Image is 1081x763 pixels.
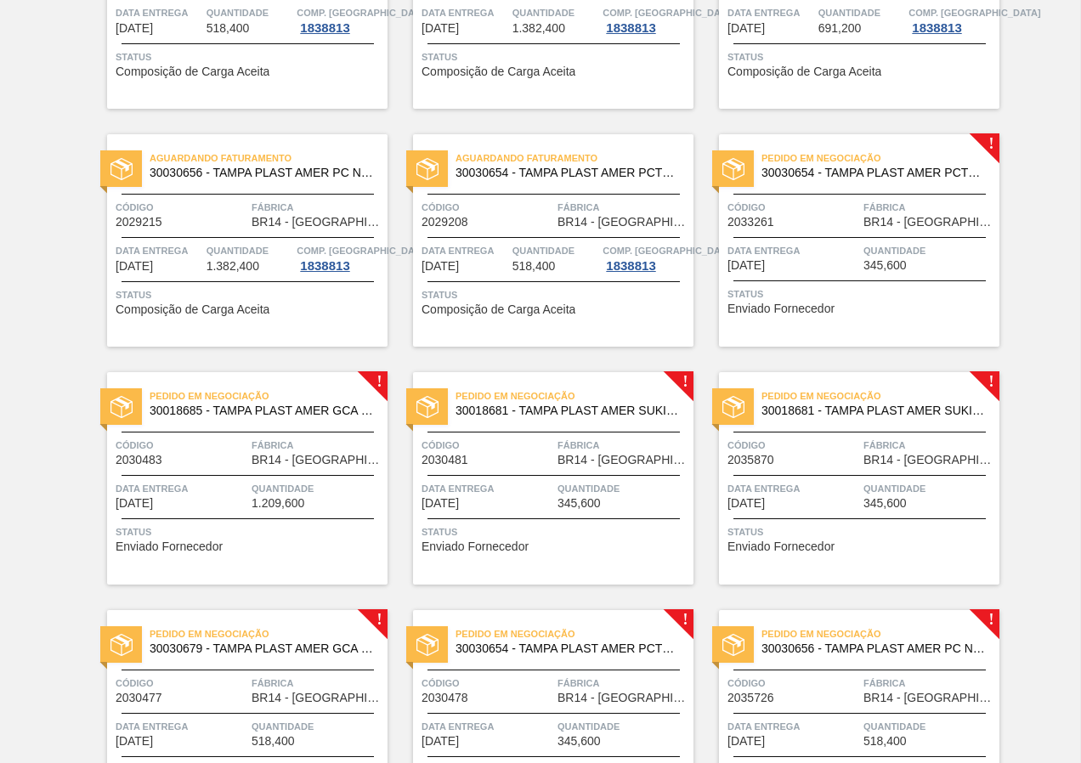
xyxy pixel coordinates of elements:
[727,65,881,78] span: Composição de Carga Aceita
[727,199,859,216] span: Código
[422,523,689,540] span: Status
[252,216,383,229] span: BR14 - Curitibana
[422,437,553,454] span: Código
[818,22,862,35] span: 691,200
[512,22,565,35] span: 1.382,400
[557,675,689,692] span: Fábrica
[727,480,859,497] span: Data entrega
[422,540,529,553] span: Enviado Fornecedor
[727,437,859,454] span: Código
[603,242,689,273] a: Comp. [GEOGRAPHIC_DATA]1838813
[727,523,995,540] span: Status
[150,167,374,179] span: 30030656 - TAMPA PLAST AMER PC NIV24
[116,303,269,316] span: Composição de Carga Aceita
[863,718,995,735] span: Quantidade
[416,158,439,180] img: status
[252,437,383,454] span: Fábrica
[557,718,689,735] span: Quantidade
[297,259,353,273] div: 1838813
[456,387,693,404] span: Pedido em Negociação
[82,372,388,585] a: !statusPedido em Negociação30018685 - TAMPA PLAST AMER GCA S/LINERCódigo2030483FábricaBR14 - [GEO...
[207,242,293,259] span: Quantidade
[116,216,162,229] span: 2029215
[722,634,744,656] img: status
[603,4,734,21] span: Comp. Carga
[150,642,374,655] span: 30030679 - TAMPA PLAST AMER GCA ZERO NIV24
[727,22,765,35] span: 02/10/2025
[722,158,744,180] img: status
[557,216,689,229] span: BR14 - Curitibana
[252,199,383,216] span: Fábrica
[150,625,388,642] span: Pedido em Negociação
[908,21,965,35] div: 1838813
[512,4,599,21] span: Quantidade
[456,150,693,167] span: Aguardando Faturamento
[252,480,383,497] span: Quantidade
[603,259,659,273] div: 1838813
[603,21,659,35] div: 1838813
[297,4,383,35] a: Comp. [GEOGRAPHIC_DATA]1838813
[297,242,383,273] a: Comp. [GEOGRAPHIC_DATA]1838813
[761,404,986,417] span: 30018681 - TAMPA PLAST AMER SUKITA S/LINER
[761,387,999,404] span: Pedido em Negociação
[207,22,250,35] span: 518,400
[727,497,765,510] span: 24/10/2025
[727,675,859,692] span: Código
[422,65,575,78] span: Composição de Carga Aceita
[116,260,153,273] span: 02/10/2025
[727,735,765,748] span: 24/10/2025
[116,718,247,735] span: Data entrega
[422,303,575,316] span: Composição de Carga Aceita
[863,437,995,454] span: Fábrica
[761,625,999,642] span: Pedido em Negociação
[557,480,689,497] span: Quantidade
[693,372,999,585] a: !statusPedido em Negociação30018681 - TAMPA PLAST AMER SUKITA S/LINERCódigo2035870FábricaBR14 - [...
[422,480,553,497] span: Data entrega
[863,735,907,748] span: 518,400
[116,199,247,216] span: Código
[761,150,999,167] span: Pedido em Negociação
[422,497,459,510] span: 24/10/2025
[116,242,202,259] span: Data entrega
[422,718,553,735] span: Data entrega
[863,497,907,510] span: 345,600
[422,692,468,704] span: 2030478
[116,437,247,454] span: Código
[863,692,995,704] span: BR14 - Curitibana
[722,396,744,418] img: status
[116,4,202,21] span: Data entrega
[761,167,986,179] span: 30030654 - TAMPA PLAST AMER PCTW NIV24
[422,286,689,303] span: Status
[456,167,680,179] span: 30030654 - TAMPA PLAST AMER PCTW NIV24
[116,692,162,704] span: 2030477
[110,396,133,418] img: status
[116,675,247,692] span: Código
[557,437,689,454] span: Fábrica
[116,65,269,78] span: Composição de Carga Aceita
[512,242,599,259] span: Quantidade
[116,497,153,510] span: 24/10/2025
[693,134,999,347] a: !statusPedido em Negociação30030654 - TAMPA PLAST AMER PCTW NIV24Código2033261FábricaBR14 - [GEOG...
[150,150,388,167] span: Aguardando Faturamento
[863,216,995,229] span: BR14 - Curitibana
[207,260,259,273] span: 1.382,400
[727,48,995,65] span: Status
[456,625,693,642] span: Pedido em Negociação
[727,242,859,259] span: Data entrega
[422,48,689,65] span: Status
[727,302,835,315] span: Enviado Fornecedor
[863,199,995,216] span: Fábrica
[422,675,553,692] span: Código
[116,22,153,35] span: 02/10/2025
[863,259,907,272] span: 345,600
[252,692,383,704] span: BR14 - Curitibana
[422,4,508,21] span: Data entrega
[252,735,295,748] span: 518,400
[297,4,428,21] span: Comp. Carga
[557,735,601,748] span: 345,600
[116,48,383,65] span: Status
[297,242,428,259] span: Comp. Carga
[388,372,693,585] a: !statusPedido em Negociação30018681 - TAMPA PLAST AMER SUKITA S/LINERCódigo2030481FábricaBR14 - [...
[252,675,383,692] span: Fábrica
[416,396,439,418] img: status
